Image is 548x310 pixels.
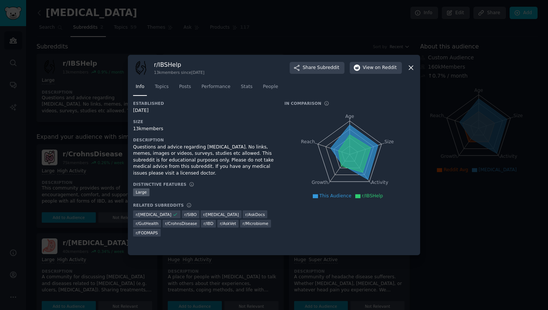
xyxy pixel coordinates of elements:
a: People [260,81,281,96]
h3: r/ IBSHelp [154,61,204,69]
span: Performance [201,84,230,90]
span: r/ IBD [204,221,213,226]
a: Stats [238,81,255,96]
span: This Audience [319,193,352,198]
span: Posts [179,84,191,90]
span: People [263,84,278,90]
span: r/ Microbiome [243,221,268,226]
span: r/ AskVet [220,221,236,226]
tspan: Activity [371,180,388,185]
div: 13k members since [DATE] [154,70,204,75]
span: r/ CrohnsDisease [165,221,197,226]
div: Large [133,188,149,196]
h3: Related Subreddits [133,203,184,208]
a: Topics [152,81,171,96]
span: r/ GutHealth [136,221,158,226]
h3: Established [133,101,274,106]
tspan: Growth [312,180,328,185]
div: Questions and advice regarding [MEDICAL_DATA]. No links, memes, images or videos, surveys, studie... [133,144,274,177]
button: Viewon Reddit [350,62,402,74]
a: Performance [199,81,233,96]
span: Share [303,65,339,71]
span: on Reddit [375,65,397,71]
h3: Description [133,137,274,143]
tspan: Reach [301,139,315,144]
span: Stats [241,84,252,90]
span: r/ [MEDICAL_DATA] [203,212,239,217]
span: r/ SIBO [185,212,197,217]
span: Topics [155,84,169,90]
span: View [363,65,397,71]
span: r/ [MEDICAL_DATA] [136,212,171,217]
span: r/ AskDocs [245,212,265,217]
button: ShareSubreddit [290,62,344,74]
a: Posts [176,81,193,96]
a: Info [133,81,147,96]
span: Subreddit [317,65,339,71]
div: 13k members [133,126,274,132]
div: [DATE] [133,107,274,114]
span: r/IBSHelp [362,193,383,198]
h3: Distinctive Features [133,182,186,187]
tspan: Size [384,139,394,144]
h3: In Comparison [284,101,321,106]
span: Info [136,84,144,90]
img: IBSHelp [133,60,149,76]
h3: Size [133,119,274,124]
span: r/ FODMAPS [136,230,158,235]
tspan: Age [345,114,354,119]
